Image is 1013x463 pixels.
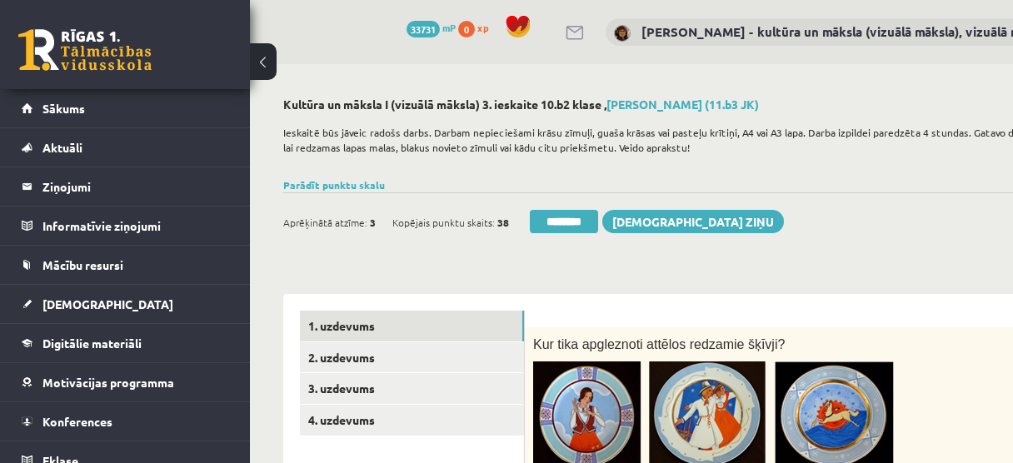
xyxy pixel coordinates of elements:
[22,89,229,127] a: Sākums
[442,21,456,34] span: mP
[458,21,475,37] span: 0
[300,311,524,341] a: 1. uzdevums
[22,285,229,323] a: [DEMOGRAPHIC_DATA]
[42,257,123,272] span: Mācību resursi
[42,296,173,311] span: [DEMOGRAPHIC_DATA]
[300,373,524,404] a: 3. uzdevums
[42,375,174,390] span: Motivācijas programma
[407,21,440,37] span: 33731
[22,167,229,206] a: Ziņojumi
[22,207,229,245] a: Informatīvie ziņojumi
[602,210,784,233] a: [DEMOGRAPHIC_DATA] ziņu
[42,207,229,245] legend: Informatīvie ziņojumi
[614,25,631,42] img: Ilze Kolka - kultūra un māksla (vizuālā māksla), vizuālā māksla
[300,342,524,373] a: 2. uzdevums
[22,363,229,401] a: Motivācijas programma
[533,337,785,351] span: Kur tika apgleznoti attēlos redzamie šķīvji?
[22,246,229,284] a: Mācību resursi
[392,210,495,235] span: Kopējais punktu skaits:
[458,21,497,34] a: 0 xp
[22,128,229,167] a: Aktuāli
[42,101,85,116] span: Sākums
[407,21,456,34] a: 33731 mP
[606,97,759,112] a: [PERSON_NAME] (11.b3 JK)
[18,29,152,71] a: Rīgas 1. Tālmācības vidusskola
[42,336,142,351] span: Digitālie materiāli
[283,178,385,192] a: Parādīt punktu skalu
[370,210,376,235] span: 3
[22,402,229,441] a: Konferences
[42,414,112,429] span: Konferences
[283,210,367,235] span: Aprēķinātā atzīme:
[300,405,524,436] a: 4. uzdevums
[42,140,82,155] span: Aktuāli
[477,21,488,34] span: xp
[497,210,509,235] span: 38
[42,167,229,206] legend: Ziņojumi
[22,324,229,362] a: Digitālie materiāli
